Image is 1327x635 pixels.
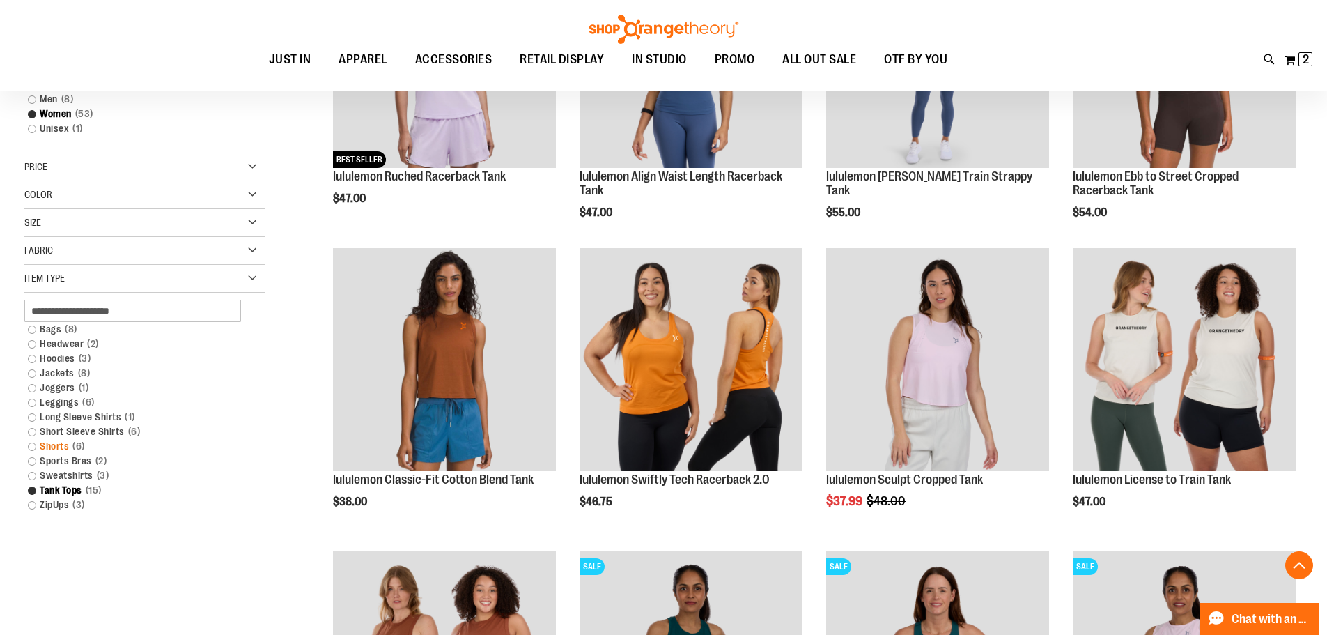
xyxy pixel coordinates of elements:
[69,121,86,136] span: 1
[125,424,144,439] span: 6
[21,92,252,107] a: Men8
[21,322,252,337] a: Bags8
[21,424,252,439] a: Short Sleeve Shirts6
[326,241,563,544] div: product
[24,217,41,228] span: Size
[93,468,113,483] span: 3
[333,496,369,508] span: $38.00
[826,248,1049,471] img: lululemon Sculpt Cropped Tank
[1073,248,1296,473] a: Main view of 2024 Convention lululemon License to Train
[819,241,1056,544] div: product
[580,169,782,197] a: lululemon Align Waist Length Racerback Tank
[1066,241,1303,544] div: product
[715,44,755,75] span: PROMO
[415,44,492,75] span: ACCESSORIES
[82,483,105,498] span: 15
[884,44,947,75] span: OTF BY YOU
[1073,248,1296,471] img: Main view of 2024 Convention lululemon License to Train
[587,15,740,44] img: Shop Orangetheory
[1200,603,1319,635] button: Chat with an Expert
[580,248,802,473] a: lululemon Swiftly Tech Racerback 2.0
[21,121,252,136] a: Unisex1
[21,454,252,468] a: Sports Bras2
[826,473,983,487] a: lululemon Sculpt Cropped Tank
[520,44,604,75] span: RETAIL DISPLAY
[21,468,252,483] a: Sweatshirts3
[72,107,97,121] span: 53
[580,473,770,487] a: lululemon Swiftly Tech Racerback 2.0
[1073,558,1098,575] span: SALE
[782,44,856,75] span: ALL OUT SALE
[24,273,65,284] span: Item Type
[21,351,252,366] a: Hoodies3
[333,473,534,487] a: lululemon Classic-Fit Cotton Blend Tank
[269,44,311,75] span: JUST IN
[573,241,809,544] div: product
[69,498,88,512] span: 3
[333,248,556,473] a: lululemon Classic-Fit Cotton Blend Tank
[75,366,94,381] span: 8
[826,494,864,508] span: $37.99
[333,192,368,205] span: $47.00
[21,410,252,424] a: Long Sleeve Shirts1
[333,151,386,168] span: BEST SELLER
[21,381,252,395] a: Joggers1
[1073,496,1108,508] span: $47.00
[24,161,47,172] span: Price
[24,189,52,200] span: Color
[826,169,1032,197] a: lululemon [PERSON_NAME] Train Strappy Tank
[1303,52,1309,66] span: 2
[61,322,81,337] span: 8
[58,92,77,107] span: 8
[21,107,252,121] a: Women53
[632,44,687,75] span: IN STUDIO
[21,366,252,381] a: Jackets8
[21,483,252,498] a: Tank Tops15
[24,245,53,256] span: Fabric
[1232,613,1310,626] span: Chat with an Expert
[79,395,98,410] span: 6
[333,248,556,471] img: lululemon Classic-Fit Cotton Blend Tank
[333,169,506,183] a: lululemon Ruched Racerback Tank
[580,496,614,508] span: $46.75
[826,248,1049,473] a: lululemon Sculpt Cropped Tank
[21,439,252,454] a: Shorts6
[69,439,88,454] span: 6
[84,337,102,351] span: 2
[92,454,111,468] span: 2
[580,248,802,471] img: lululemon Swiftly Tech Racerback 2.0
[867,494,908,508] span: $48.00
[1073,169,1239,197] a: lululemon Ebb to Street Cropped Racerback Tank
[21,395,252,410] a: Leggings6
[121,410,139,424] span: 1
[580,206,614,219] span: $47.00
[21,498,252,512] a: ZipUps3
[339,44,387,75] span: APPAREL
[826,558,851,575] span: SALE
[826,206,862,219] span: $55.00
[75,381,93,395] span: 1
[1073,473,1231,487] a: lululemon License to Train Tank
[21,337,252,351] a: Headwear2
[1073,206,1109,219] span: $54.00
[75,351,95,366] span: 3
[580,558,605,575] span: SALE
[1285,551,1313,579] button: Back To Top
